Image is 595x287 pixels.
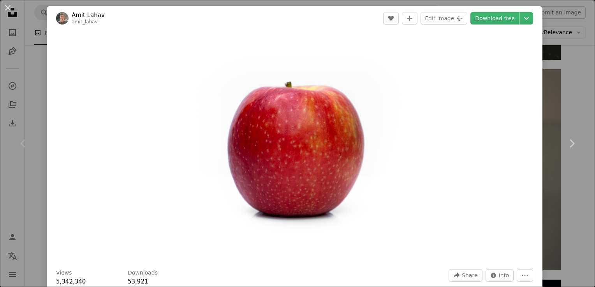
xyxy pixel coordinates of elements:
[128,269,158,277] h3: Downloads
[421,12,467,24] button: Edit image
[402,12,417,24] button: Add to Collection
[499,269,509,281] span: Info
[128,278,148,285] span: 53,921
[517,269,533,282] button: More Actions
[462,269,477,281] span: Share
[72,11,105,19] a: Amit Lahav
[56,12,69,24] img: Go to Amit Lahav's profile
[125,34,464,260] button: Zoom in on this image
[383,12,399,24] button: Like
[548,106,595,181] a: Next
[486,269,514,282] button: Stats about this image
[125,34,464,260] img: red apple on white background
[72,19,98,24] a: amit_lahav
[449,269,482,282] button: Share this image
[520,12,533,24] button: Choose download size
[56,278,86,285] span: 5,342,340
[56,269,72,277] h3: Views
[470,12,519,24] a: Download free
